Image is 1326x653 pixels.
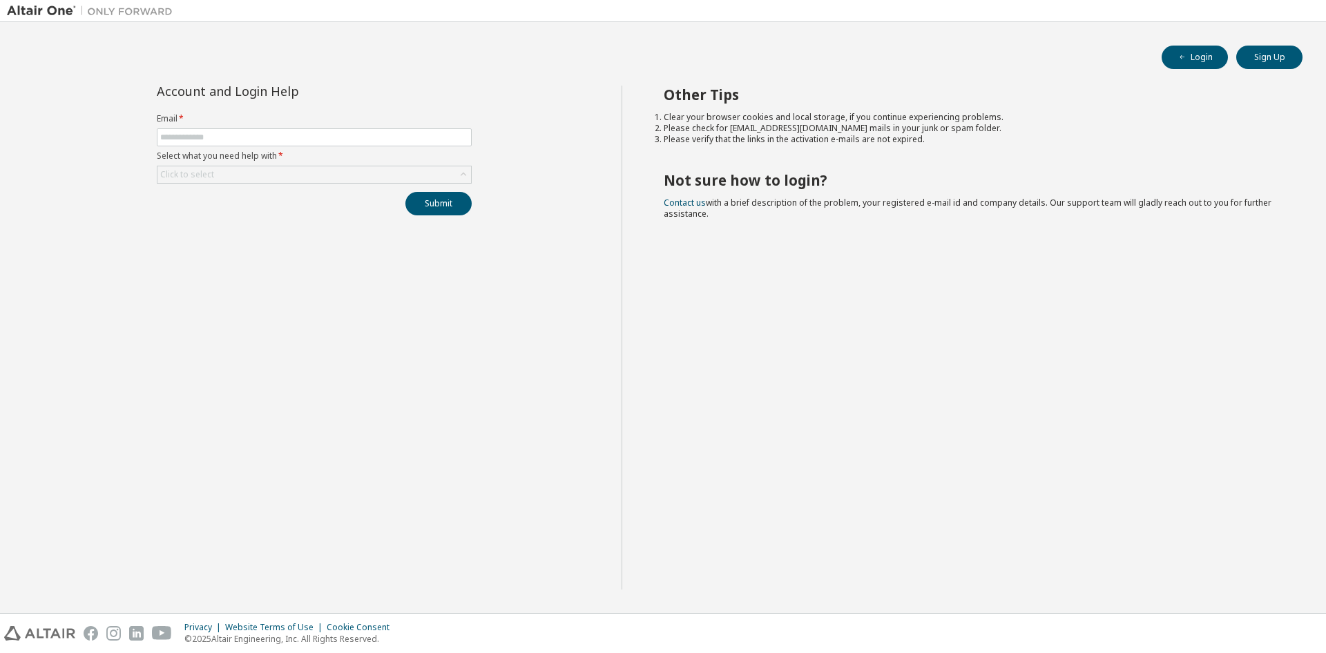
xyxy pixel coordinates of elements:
div: Website Terms of Use [225,622,327,633]
li: Clear your browser cookies and local storage, if you continue experiencing problems. [664,112,1278,123]
a: Contact us [664,197,706,208]
img: facebook.svg [84,626,98,641]
h2: Other Tips [664,86,1278,104]
button: Submit [405,192,472,215]
div: Click to select [157,166,471,183]
p: © 2025 Altair Engineering, Inc. All Rights Reserved. [184,633,398,645]
div: Privacy [184,622,225,633]
img: instagram.svg [106,626,121,641]
button: Login [1162,46,1228,69]
img: altair_logo.svg [4,626,75,641]
h2: Not sure how to login? [664,171,1278,189]
span: with a brief description of the problem, your registered e-mail id and company details. Our suppo... [664,197,1271,220]
img: youtube.svg [152,626,172,641]
div: Account and Login Help [157,86,409,97]
li: Please check for [EMAIL_ADDRESS][DOMAIN_NAME] mails in your junk or spam folder. [664,123,1278,134]
li: Please verify that the links in the activation e-mails are not expired. [664,134,1278,145]
div: Cookie Consent [327,622,398,633]
img: linkedin.svg [129,626,144,641]
button: Sign Up [1236,46,1303,69]
label: Select what you need help with [157,150,472,162]
img: Altair One [7,4,180,18]
div: Click to select [160,169,214,180]
label: Email [157,113,472,124]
